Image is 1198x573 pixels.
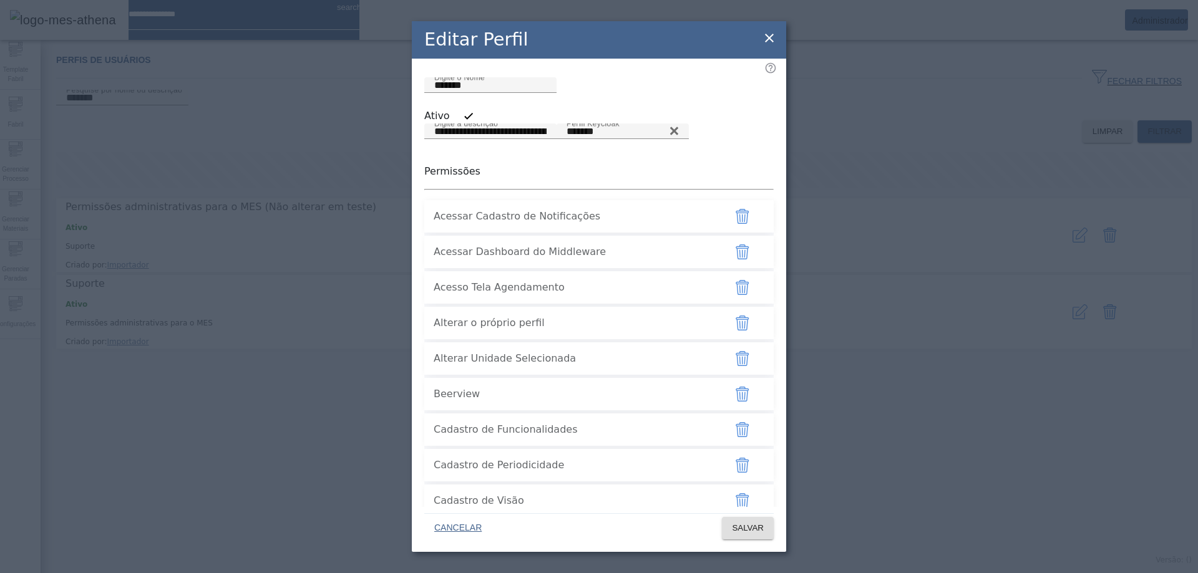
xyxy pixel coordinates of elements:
button: CANCELAR [424,517,492,539]
span: Cadastro de Periodicidade [434,458,714,473]
span: Acesso Tela Agendamento [434,280,714,295]
span: Cadastro de Visão [434,493,714,508]
span: Cadastro de Funcionalidades [434,422,714,437]
span: Acessar Cadastro de Notificações [434,209,714,224]
h2: Editar Perfil [424,26,528,53]
span: Acessar Dashboard do Middleware [434,244,714,259]
span: Alterar Unidade Selecionada [434,351,714,366]
mat-label: Perfil Keycloak [567,119,620,127]
input: Number [567,124,679,139]
p: Permissões [424,164,774,179]
label: Ativo [424,108,452,123]
mat-label: Digite o Nome [434,73,485,81]
button: SALVAR [722,517,774,539]
mat-label: Digite a descrição [434,119,498,127]
span: SALVAR [732,522,764,534]
span: CANCELAR [434,522,482,534]
span: Beerview [434,387,714,402]
span: Alterar o próprio perfil [434,315,714,330]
